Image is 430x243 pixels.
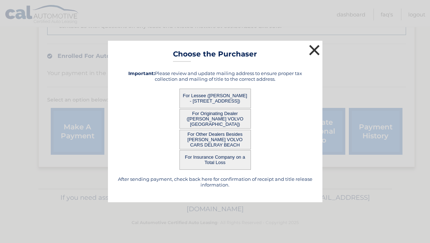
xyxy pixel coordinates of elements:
[179,130,251,149] button: For Other Dealers Besides [PERSON_NAME] VOLVO CARS DELRAY BEACH
[179,109,251,129] button: For Originating Dealer ([PERSON_NAME] VOLVO [GEOGRAPHIC_DATA])
[307,43,322,57] button: ×
[128,70,155,76] strong: Important:
[179,89,251,108] button: For Lessee ([PERSON_NAME] - [STREET_ADDRESS])
[173,50,257,62] h3: Choose the Purchaser
[179,150,251,170] button: For Insurance Company on a Total Loss
[117,176,313,188] h5: After sending payment, check back here for confirmation of receipt and title release information.
[117,70,313,82] h5: Please review and update mailing address to ensure proper tax collection and mailing of title to ...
